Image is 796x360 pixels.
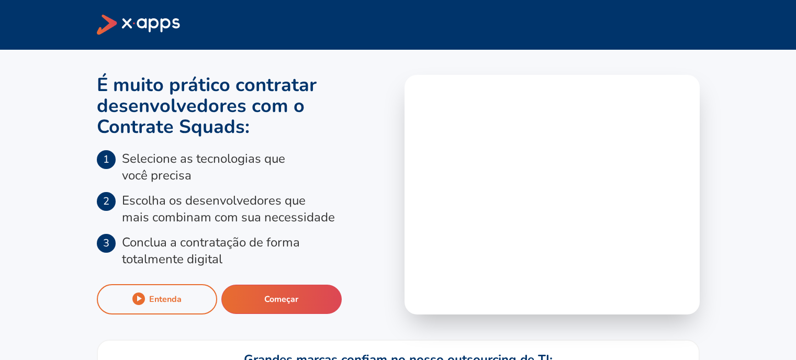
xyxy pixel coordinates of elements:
[122,150,285,184] p: Selecione as tecnologias que você precisa
[97,75,392,138] h1: É muito prático contratar desenvolvedores com o :
[97,114,245,140] span: Contrate Squads
[97,284,217,314] button: Entenda
[97,192,116,211] span: 2
[97,234,116,253] span: 3
[122,192,335,226] p: Escolha os desenvolvedores que mais combinam com sua necessidade
[97,150,116,169] span: 1
[221,285,342,314] button: Começar
[122,234,300,267] p: Conclua a contratação de forma totalmente digital
[149,294,182,305] div: Entenda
